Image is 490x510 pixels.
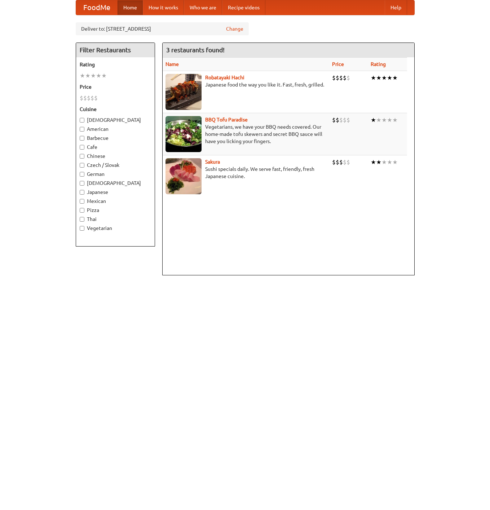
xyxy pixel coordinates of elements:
[392,116,398,124] li: ★
[339,116,343,124] li: $
[101,72,107,80] li: ★
[165,81,326,88] p: Japanese food the way you like it. Fast, fresh, grilled.
[226,25,243,32] a: Change
[343,116,346,124] li: $
[165,74,202,110] img: robatayaki.jpg
[80,190,84,195] input: Japanese
[94,94,98,102] li: $
[80,145,84,150] input: Cafe
[80,161,151,169] label: Czech / Slovak
[387,74,392,82] li: ★
[205,159,220,165] a: Sakura
[376,158,381,166] li: ★
[80,143,151,151] label: Cafe
[80,163,84,168] input: Czech / Slovak
[80,181,84,186] input: [DEMOGRAPHIC_DATA]
[80,179,151,187] label: [DEMOGRAPHIC_DATA]
[387,158,392,166] li: ★
[336,116,339,124] li: $
[96,72,101,80] li: ★
[222,0,265,15] a: Recipe videos
[392,74,398,82] li: ★
[80,125,151,133] label: American
[332,116,336,124] li: $
[80,198,151,205] label: Mexican
[332,158,336,166] li: $
[87,94,91,102] li: $
[371,158,376,166] li: ★
[339,74,343,82] li: $
[80,136,84,141] input: Barbecue
[371,61,386,67] a: Rating
[166,46,225,53] ng-pluralize: 3 restaurants found!
[80,127,84,132] input: American
[80,207,151,214] label: Pizza
[80,152,151,160] label: Chinese
[143,0,184,15] a: How it works
[346,158,350,166] li: $
[80,72,85,80] li: ★
[80,170,151,178] label: German
[80,217,84,222] input: Thai
[343,158,346,166] li: $
[346,116,350,124] li: $
[76,0,118,15] a: FoodMe
[332,74,336,82] li: $
[205,75,244,80] a: Robatayaki Hachi
[80,208,84,213] input: Pizza
[392,158,398,166] li: ★
[91,94,94,102] li: $
[80,118,84,123] input: [DEMOGRAPHIC_DATA]
[346,74,350,82] li: $
[387,116,392,124] li: ★
[85,72,91,80] li: ★
[165,116,202,152] img: tofuparadise.jpg
[80,94,83,102] li: $
[80,83,151,90] h5: Price
[91,72,96,80] li: ★
[83,94,87,102] li: $
[80,116,151,124] label: [DEMOGRAPHIC_DATA]
[165,123,326,145] p: Vegetarians, we have your BBQ needs covered. Our home-made tofu skewers and secret BBQ sauce will...
[80,189,151,196] label: Japanese
[80,226,84,231] input: Vegetarian
[336,74,339,82] li: $
[376,116,381,124] li: ★
[371,74,376,82] li: ★
[76,22,249,35] div: Deliver to: [STREET_ADDRESS]
[184,0,222,15] a: Who we are
[80,134,151,142] label: Barbecue
[376,74,381,82] li: ★
[385,0,407,15] a: Help
[80,216,151,223] label: Thai
[165,61,179,67] a: Name
[339,158,343,166] li: $
[381,74,387,82] li: ★
[371,116,376,124] li: ★
[336,158,339,166] li: $
[80,61,151,68] h5: Rating
[80,172,84,177] input: German
[80,154,84,159] input: Chinese
[381,158,387,166] li: ★
[80,199,84,204] input: Mexican
[381,116,387,124] li: ★
[343,74,346,82] li: $
[205,117,248,123] a: BBQ Tofu Paradise
[80,225,151,232] label: Vegetarian
[80,106,151,113] h5: Cuisine
[76,43,155,57] h4: Filter Restaurants
[118,0,143,15] a: Home
[165,165,326,180] p: Sushi specials daily. We serve fast, friendly, fresh Japanese cuisine.
[165,158,202,194] img: sakura.jpg
[332,61,344,67] a: Price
